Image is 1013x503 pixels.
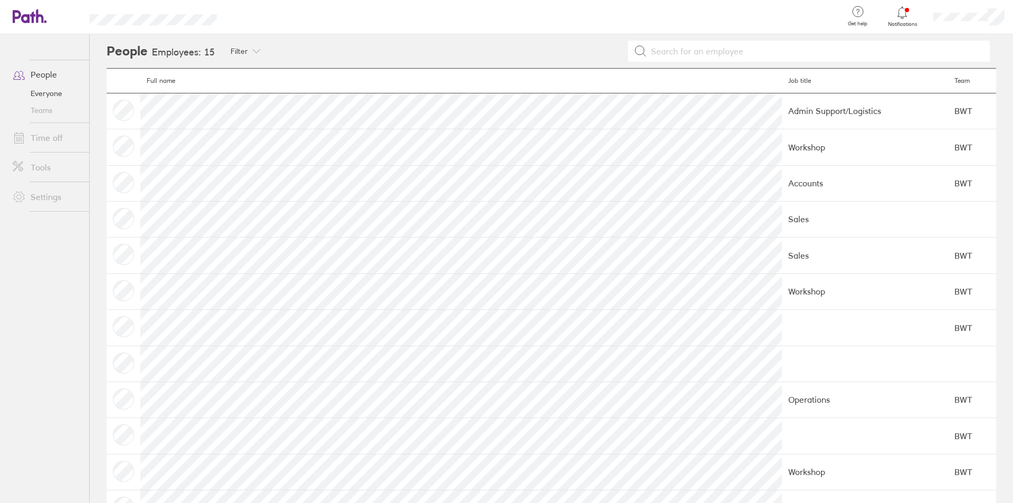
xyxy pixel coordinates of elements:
h3: Employees: 15 [152,47,215,58]
td: BWT [948,129,996,165]
td: BWT [948,238,996,273]
td: Accounts [782,165,948,201]
td: Workshop [782,273,948,309]
span: Filter [231,47,248,55]
td: BWT [948,454,996,490]
a: Settings [4,186,89,207]
td: Workshop [782,129,948,165]
a: Tools [4,157,89,178]
td: BWT [948,273,996,309]
a: Everyone [4,85,89,102]
th: Team [948,69,996,93]
td: BWT [948,310,996,346]
td: Operations [782,382,948,417]
td: BWT [948,418,996,454]
td: BWT [948,165,996,201]
a: Notifications [885,5,920,27]
td: BWT [948,93,996,129]
td: Workshop [782,454,948,490]
td: BWT [948,382,996,417]
th: Job title [782,69,948,93]
td: Sales [782,238,948,273]
h2: People [107,34,148,68]
span: Get help [840,21,875,27]
a: People [4,64,89,85]
input: Search for an employee [647,41,984,61]
td: Admin Support/Logistics [782,93,948,129]
td: Sales [782,201,948,237]
th: Full name [140,69,782,93]
span: Notifications [885,21,920,27]
a: Time off [4,127,89,148]
a: Teams [4,102,89,119]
